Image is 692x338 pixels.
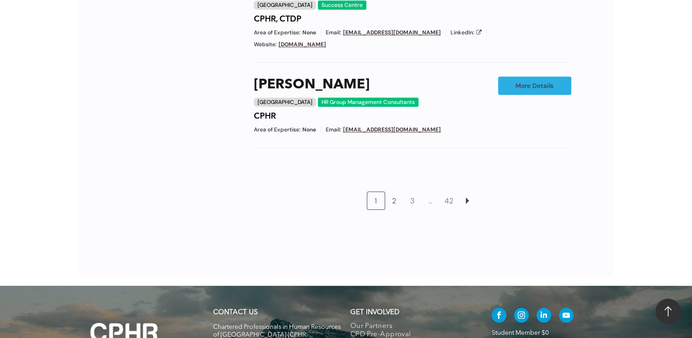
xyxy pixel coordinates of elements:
[422,192,440,209] a: …
[326,29,341,37] span: Email:
[350,309,399,316] span: GET INVOLVED
[386,192,403,209] a: 2
[302,126,316,134] span: None
[254,0,316,10] div: [GEOGRAPHIC_DATA]
[254,41,277,49] span: Website:
[440,192,458,209] a: 42
[559,308,574,325] a: youtube
[343,29,441,36] a: [EMAIL_ADDRESS][DOMAIN_NAME]
[498,76,571,95] a: More Details
[326,126,341,134] span: Email:
[279,41,326,48] a: [DOMAIN_NAME]
[254,126,300,134] span: Area of Expertise:
[318,0,366,10] div: Success Centre
[254,29,300,37] span: Area of Expertise:
[254,111,276,121] h4: CPHR
[492,308,506,325] a: facebook
[404,192,421,209] a: 3
[350,322,472,331] a: Our Partners
[492,330,549,336] a: Student Member $0
[213,309,257,316] a: CONTACT US
[343,126,441,133] a: [EMAIL_ADDRESS][DOMAIN_NAME]
[318,98,418,107] div: HR Group Management Consultants
[254,76,370,93] a: [PERSON_NAME]
[367,192,385,209] a: 1
[451,29,474,37] span: LinkedIn:
[536,308,551,325] a: linkedin
[514,308,529,325] a: instagram
[254,98,316,107] div: [GEOGRAPHIC_DATA]
[302,29,316,37] span: None
[254,14,301,24] h4: CPHR, CTDP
